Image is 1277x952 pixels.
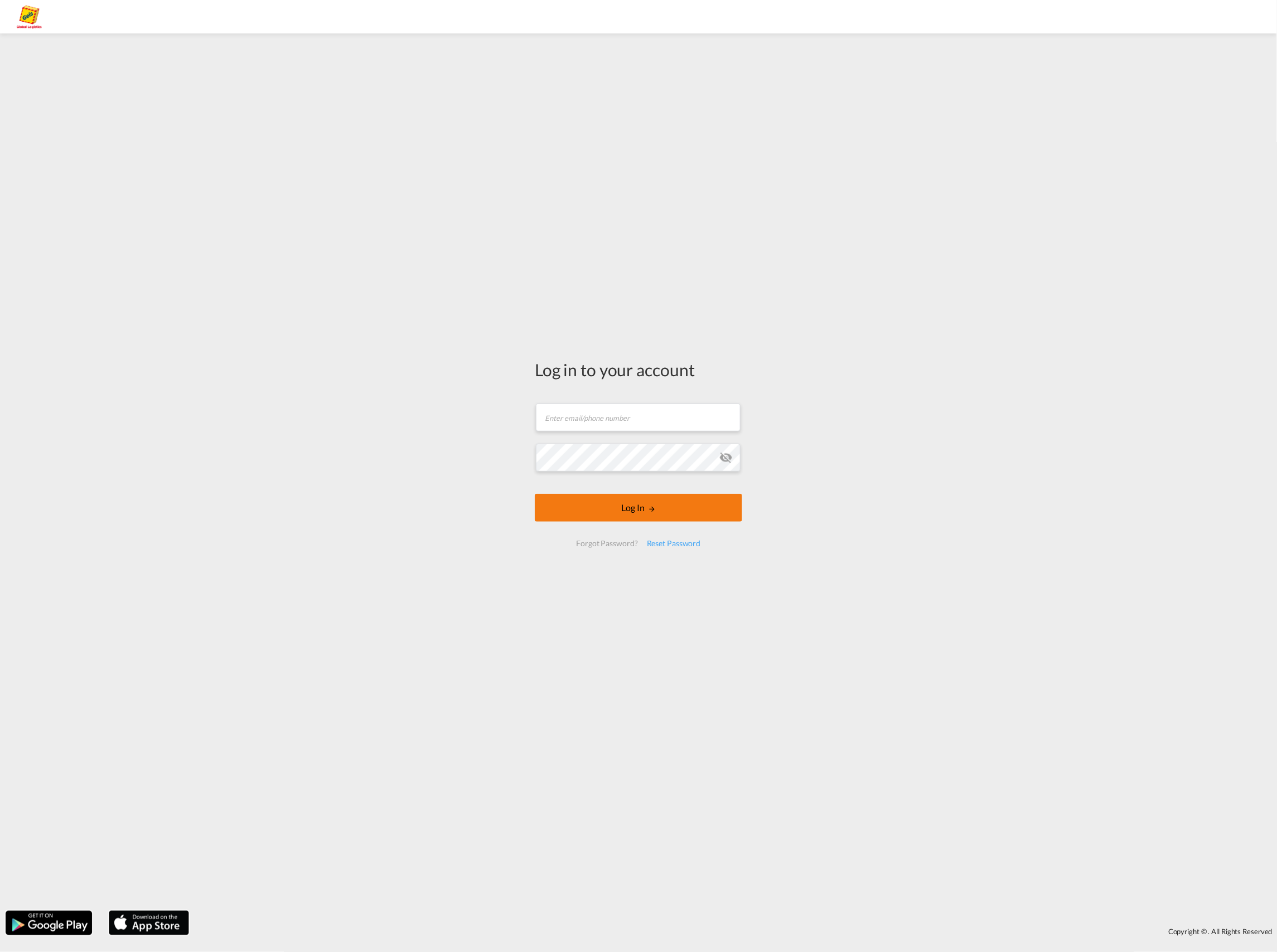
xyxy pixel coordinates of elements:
[536,404,741,431] input: Enter email/phone number
[642,533,705,553] div: Reset Password
[535,358,742,381] div: Log in to your account
[108,910,190,936] img: apple.png
[195,922,1277,941] div: Copyright © . All Rights Reserved
[17,4,42,30] img: a2a4a140666c11eeab5485e577415959.png
[719,451,733,464] md-icon: icon-eye-off
[572,533,642,553] div: Forgot Password?
[4,910,93,936] img: google.png
[535,494,742,522] button: LOGIN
